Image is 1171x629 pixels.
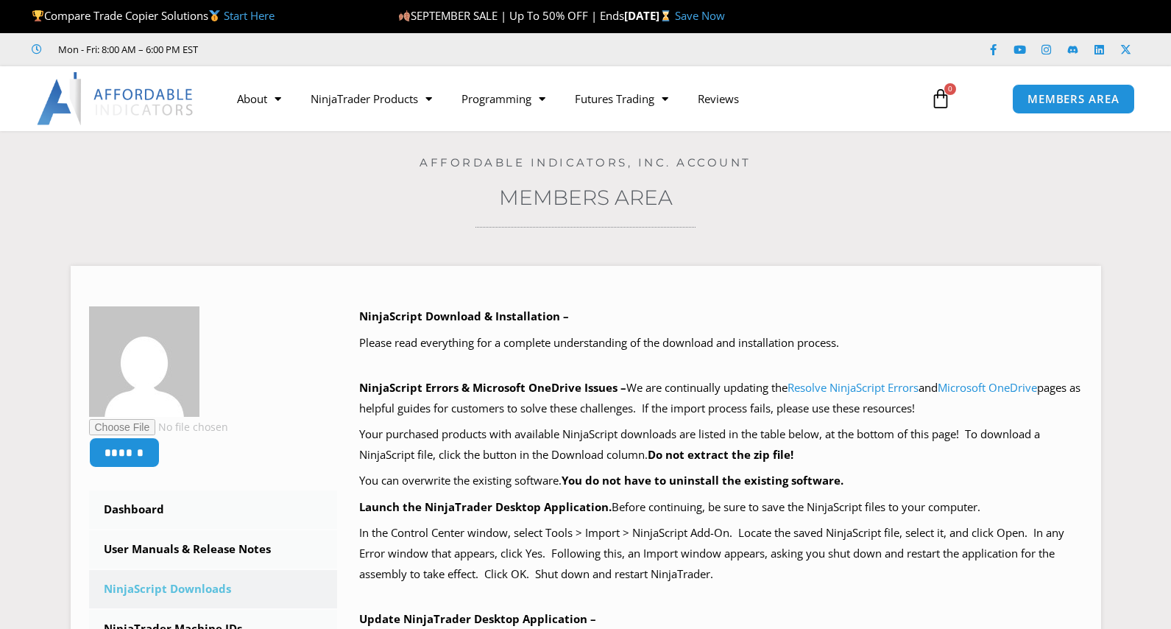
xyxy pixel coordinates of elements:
[359,497,1083,518] p: Before continuing, be sure to save the NinjaScript files to your computer.
[54,41,198,58] span: Mon - Fri: 8:00 AM – 6:00 PM EST
[359,333,1083,354] p: Please read everything for a complete understanding of the download and installation process.
[938,380,1037,395] a: Microsoft OneDrive
[89,570,338,608] a: NinjaScript Downloads
[560,82,683,116] a: Futures Trading
[420,155,751,169] a: Affordable Indicators, Inc. Account
[296,82,447,116] a: NinjaTrader Products
[944,83,956,95] span: 0
[37,72,195,125] img: LogoAI | Affordable Indicators – NinjaTrader
[1027,94,1119,105] span: MEMBERS AREA
[788,380,919,395] a: Resolve NinjaScript Errors
[447,82,560,116] a: Programming
[359,424,1083,465] p: Your purchased products with available NinjaScript downloads are listed in the table below, at th...
[32,8,275,23] span: Compare Trade Copier Solutions
[219,42,439,57] iframe: Customer reviews powered by Trustpilot
[209,10,220,21] img: 🥇
[399,10,410,21] img: 🍂
[222,82,296,116] a: About
[660,10,671,21] img: ⌛
[359,309,569,323] b: NinjaScript Download & Installation –
[359,611,596,626] b: Update NinjaTrader Desktop Application –
[624,8,675,23] strong: [DATE]
[359,499,612,514] b: Launch the NinjaTrader Desktop Application.
[222,82,913,116] nav: Menu
[359,523,1083,585] p: In the Control Center window, select Tools > Import > NinjaScript Add-On. Locate the saved NinjaS...
[683,82,754,116] a: Reviews
[908,77,973,120] a: 0
[499,185,673,210] a: Members Area
[89,491,338,529] a: Dashboard
[359,471,1083,491] p: You can overwrite the existing software.
[359,380,626,395] b: NinjaScript Errors & Microsoft OneDrive Issues –
[89,306,199,417] img: 494e2667979a4f737ed8a0d305e8b1ea160bd24f2c86c6a959dee160d4c93514
[1012,84,1135,114] a: MEMBERS AREA
[32,10,43,21] img: 🏆
[562,473,843,488] b: You do not have to uninstall the existing software.
[89,530,338,569] a: User Manuals & Release Notes
[675,8,725,23] a: Save Now
[224,8,275,23] a: Start Here
[648,447,793,462] b: Do not extract the zip file!
[398,8,624,23] span: SEPTEMBER SALE | Up To 50% OFF | Ends
[359,378,1083,419] p: We are continually updating the and pages as helpful guides for customers to solve these challeng...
